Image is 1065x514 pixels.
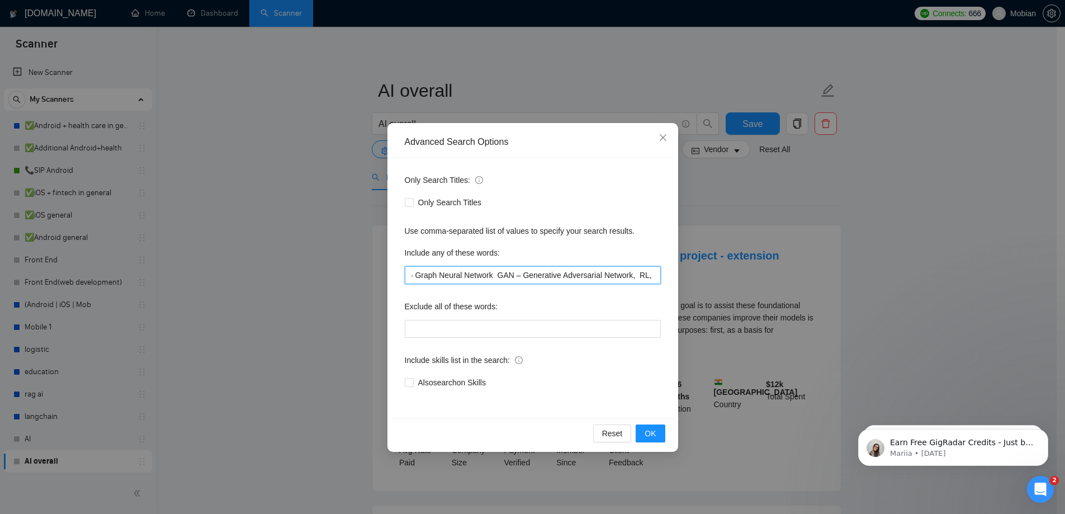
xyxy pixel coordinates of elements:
span: Only Search Titles [414,196,486,209]
span: OK [645,427,656,440]
span: close [659,133,668,142]
iframe: Intercom notifications message [841,405,1065,484]
iframe: Intercom live chat [1027,476,1054,503]
label: Exclude all of these words: [405,298,498,315]
span: info-circle [515,356,523,364]
span: Also search on Skills [414,376,490,389]
label: Include any of these words: [405,244,500,262]
span: 2 [1050,476,1059,485]
button: Reset [593,425,632,442]
span: Reset [602,427,623,440]
span: Include skills list in the search: [405,354,523,366]
button: Close [648,123,678,153]
span: info-circle [475,176,483,184]
div: Use comma-separated list of values to specify your search results. [405,225,661,237]
button: OK [636,425,665,442]
span: Only Search Titles: [405,174,483,186]
div: Advanced Search Options [405,136,661,148]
